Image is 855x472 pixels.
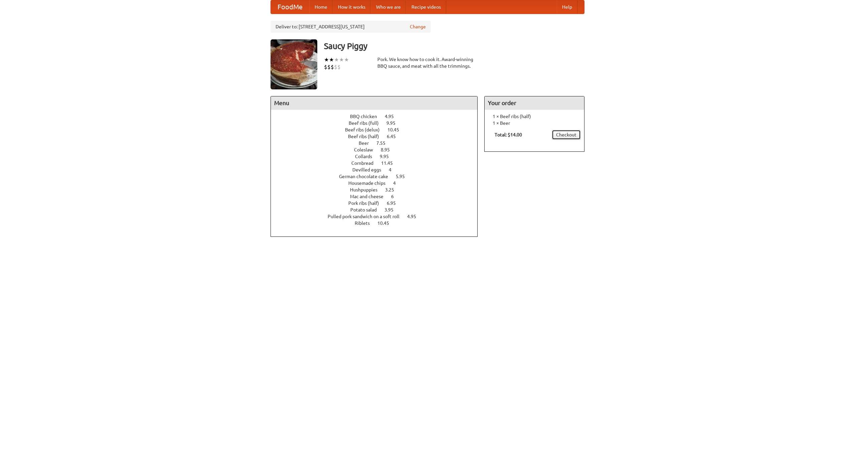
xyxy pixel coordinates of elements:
a: Checkout [552,130,581,140]
li: $ [331,63,334,71]
span: 6 [391,194,400,199]
a: Beef ribs (half) 6.45 [348,134,408,139]
span: Cornbread [351,160,380,166]
b: Total: $14.00 [495,132,522,137]
a: Devilled eggs 4 [352,167,404,172]
a: Potato salad 3.95 [350,207,406,212]
span: 7.55 [376,140,392,146]
span: Riblets [355,220,376,226]
li: 1 × Beer [488,120,581,126]
a: BBQ chicken 4.95 [350,114,406,119]
span: Coleslaw [354,147,380,152]
img: angular.jpg [271,39,317,89]
a: German chocolate cake 5.95 [339,174,417,179]
li: ★ [334,56,339,63]
span: Beef ribs (full) [349,120,385,126]
span: Mac and cheese [350,194,390,199]
span: 4 [393,180,402,186]
span: German chocolate cake [339,174,395,179]
span: Pork ribs (half) [348,200,386,206]
h3: Saucy Piggy [324,39,584,53]
a: How it works [333,0,371,14]
li: $ [327,63,331,71]
li: ★ [329,56,334,63]
a: Riblets 10.45 [355,220,401,226]
span: 4 [389,167,398,172]
a: Collards 9.95 [355,154,401,159]
h4: Menu [271,96,477,110]
div: Deliver to: [STREET_ADDRESS][US_STATE] [271,21,431,33]
a: Pork ribs (half) 6.95 [348,200,408,206]
span: 3.95 [384,207,400,212]
h4: Your order [485,96,584,110]
span: 6.45 [387,134,402,139]
span: 4.95 [407,214,423,219]
span: 3.25 [385,187,401,192]
li: $ [337,63,341,71]
a: Pulled pork sandwich on a soft roll 4.95 [328,214,429,219]
span: BBQ chicken [350,114,384,119]
li: ★ [339,56,344,63]
a: Housemade chips 4 [348,180,408,186]
span: 11.45 [381,160,399,166]
span: 5.95 [396,174,411,179]
a: Help [557,0,577,14]
div: Pork. We know how to cook it. Award-winning BBQ sauce, and meat with all the trimmings. [377,56,478,69]
a: Beef ribs (delux) 10.45 [345,127,411,132]
span: 10.45 [377,220,396,226]
span: Pulled pork sandwich on a soft roll [328,214,406,219]
span: 4.95 [385,114,400,119]
a: Home [309,0,333,14]
a: Beef ribs (full) 9.95 [349,120,408,126]
a: Who we are [371,0,406,14]
a: Recipe videos [406,0,446,14]
a: Coleslaw 8.95 [354,147,402,152]
span: 9.95 [380,154,395,159]
span: Devilled eggs [352,167,388,172]
a: Hushpuppies 3.25 [350,187,406,192]
a: Cornbread 11.45 [351,160,405,166]
a: Beer 7.55 [359,140,398,146]
span: 9.95 [386,120,402,126]
span: 8.95 [381,147,396,152]
a: Mac and cheese 6 [350,194,406,199]
span: Beer [359,140,375,146]
li: ★ [344,56,349,63]
span: Collards [355,154,379,159]
li: 1 × Beef ribs (half) [488,113,581,120]
span: Beef ribs (half) [348,134,386,139]
a: FoodMe [271,0,309,14]
li: $ [324,63,327,71]
li: ★ [324,56,329,63]
span: 10.45 [387,127,406,132]
span: Potato salad [350,207,383,212]
span: Housemade chips [348,180,392,186]
span: Hushpuppies [350,187,384,192]
span: Beef ribs (delux) [345,127,386,132]
a: Change [410,23,426,30]
li: $ [334,63,337,71]
span: 6.95 [387,200,402,206]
